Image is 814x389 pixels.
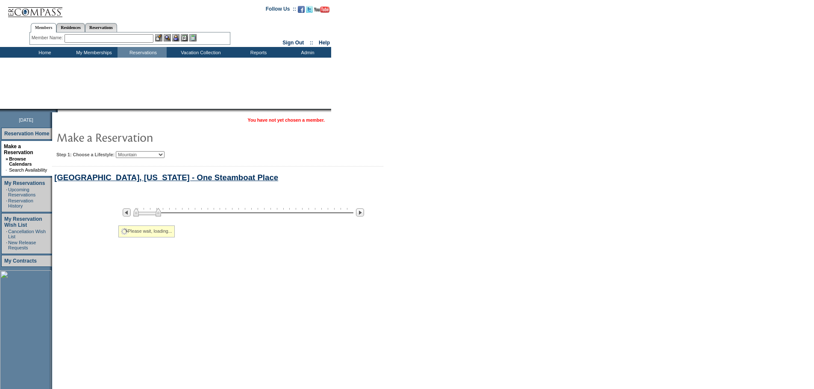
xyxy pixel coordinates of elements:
[118,225,175,237] div: Please wait, loading...
[55,109,58,112] img: promoShadowLeftCorner.gif
[8,198,33,208] a: Reservation History
[314,6,329,13] img: Subscribe to our YouTube Channel
[118,47,167,58] td: Reservations
[172,34,179,41] img: Impersonate
[6,240,7,250] td: ·
[54,173,278,182] a: [GEOGRAPHIC_DATA], [US_STATE] - One Steamboat Place
[155,34,162,41] img: b_edit.gif
[282,47,331,58] td: Admin
[306,6,313,13] img: Follow us on Twitter
[314,9,329,14] a: Subscribe to our YouTube Channel
[4,258,37,264] a: My Contracts
[4,131,49,137] a: Reservation Home
[56,129,227,146] img: pgTtlMakeReservation.gif
[6,167,8,173] td: ·
[56,23,85,32] a: Residences
[8,187,35,197] a: Upcoming Reservations
[9,167,47,173] a: Search Availability
[282,40,304,46] a: Sign Out
[266,5,296,15] td: Follow Us ::
[56,152,115,157] b: Step 1: Choose a Lifestyle:
[189,34,197,41] img: b_calculator.gif
[58,109,59,112] img: blank.gif
[164,34,171,41] img: View
[85,23,117,32] a: Reservations
[31,23,57,32] a: Members
[306,9,313,14] a: Follow us on Twitter
[233,47,282,58] td: Reports
[8,240,36,250] a: New Release Requests
[6,156,8,161] b: »
[248,117,325,123] span: You have not yet chosen a member.
[298,9,305,14] a: Become our fan on Facebook
[298,6,305,13] img: Become our fan on Facebook
[8,229,46,239] a: Cancellation Wish List
[356,208,364,216] img: Next
[310,40,313,46] span: ::
[4,143,33,155] a: Make a Reservation
[32,34,65,41] div: Member Name:
[4,216,42,228] a: My Reservation Wish List
[6,229,7,239] td: ·
[167,47,233,58] td: Vacation Collection
[181,34,188,41] img: Reservations
[4,180,45,186] a: My Reservations
[6,187,7,197] td: ·
[19,117,33,123] span: [DATE]
[123,208,131,216] img: Previous
[319,40,330,46] a: Help
[121,228,128,235] img: spinner2.gif
[9,156,32,167] a: Browse Calendars
[19,47,68,58] td: Home
[68,47,118,58] td: My Memberships
[6,198,7,208] td: ·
